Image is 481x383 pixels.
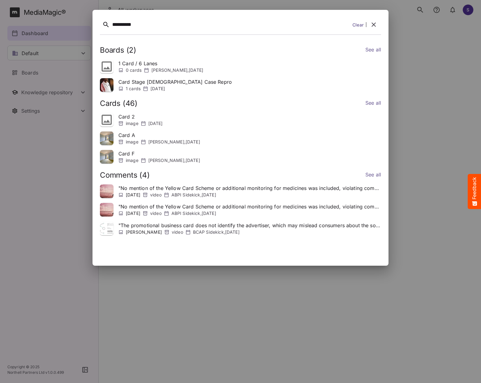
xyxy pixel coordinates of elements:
[352,22,364,28] a: Clear
[118,60,203,67] p: 1 Card / 6 Lanes
[148,139,200,145] p: [PERSON_NAME] , [DATE]
[100,184,113,198] img: thumbnail.jpg
[171,210,216,216] p: ABPI Sidekick , [DATE]
[151,67,203,73] p: [PERSON_NAME] , [DATE]
[100,222,113,235] img: thumbnail.jpg
[150,86,165,92] p: [DATE]
[126,229,162,235] p: [PERSON_NAME]
[100,99,138,108] h2: Cards ( 46 )
[468,174,481,209] button: Feedback
[118,203,381,210] p: " No mention of the Yellow Card Scheme or additional monitoring for medicines was included, viola...
[100,203,113,216] img: thumbnail.jpg
[100,171,150,180] h2: Comments ( 4 )
[126,139,138,145] p: image
[126,67,142,73] p: 0 cards
[148,157,200,163] p: [PERSON_NAME] , [DATE]
[100,78,113,92] img: thumbnail.jpg
[100,131,113,145] img: thumbnail.jpg
[118,113,163,120] p: Card 2
[118,78,232,86] p: Card Stage [DEMOGRAPHIC_DATA] Case Repro
[118,184,381,192] p: " No mention of the Yellow Card Scheme or additional monitoring for medicines was included, viola...
[148,120,163,127] p: [DATE]
[126,192,140,198] p: [DATE]
[126,86,141,92] p: 1 cards
[150,210,162,216] p: video
[100,46,136,55] h2: Boards ( 2 )
[171,192,216,198] p: ABPI Sidekick , [DATE]
[126,210,140,216] p: [DATE]
[126,157,138,163] p: image
[365,46,381,55] a: See all
[118,131,200,139] p: Card A
[172,229,183,235] p: video
[118,222,381,229] p: " The promotional business card does not identify the advertiser, which may mislead consumers abo...
[126,120,138,127] p: image
[193,229,240,235] p: BCAP Sidekick , [DATE]
[150,192,162,198] p: video
[100,150,113,163] img: thumbnail.jpg
[365,99,381,108] a: See all
[118,150,200,157] p: Card F
[365,171,381,180] a: See all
